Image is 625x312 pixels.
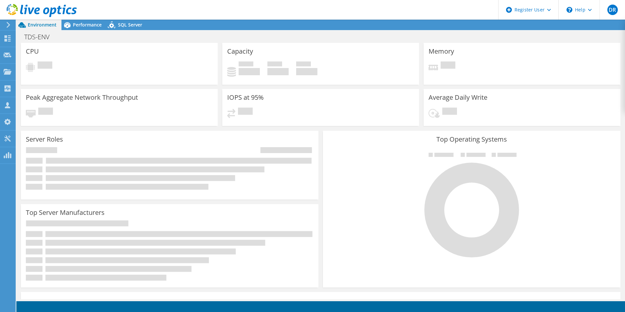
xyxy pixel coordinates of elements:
[239,61,253,68] span: Used
[607,5,618,15] span: DR
[267,68,289,75] h4: 0 GiB
[38,108,53,116] span: Pending
[566,7,572,13] svg: \n
[441,61,455,70] span: Pending
[296,61,311,68] span: Total
[21,33,60,41] h1: TDS-ENV
[26,94,138,101] h3: Peak Aggregate Network Throughput
[238,108,253,116] span: Pending
[442,108,457,116] span: Pending
[26,136,63,143] h3: Server Roles
[118,22,142,28] span: SQL Server
[429,48,454,55] h3: Memory
[227,94,264,101] h3: IOPS at 95%
[267,61,282,68] span: Free
[296,68,317,75] h4: 0 GiB
[429,94,487,101] h3: Average Daily Write
[28,22,57,28] span: Environment
[227,48,253,55] h3: Capacity
[328,136,616,143] h3: Top Operating Systems
[38,61,52,70] span: Pending
[239,68,260,75] h4: 0 GiB
[73,22,102,28] span: Performance
[26,48,39,55] h3: CPU
[26,209,105,216] h3: Top Server Manufacturers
